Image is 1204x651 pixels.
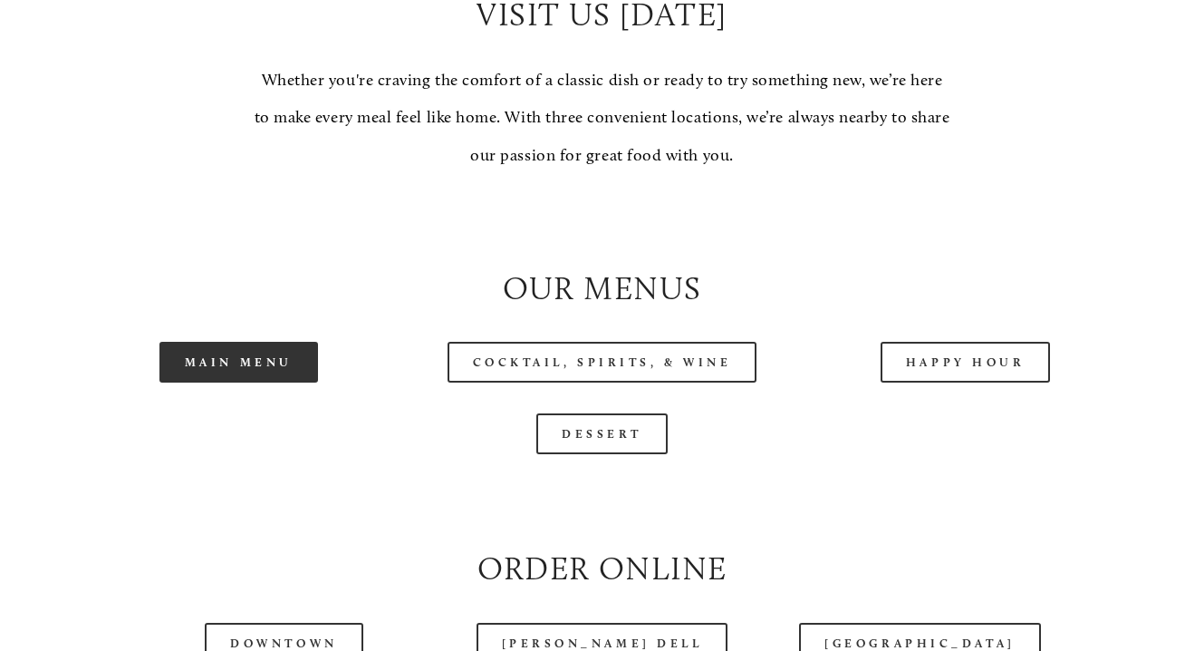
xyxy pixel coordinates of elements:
img: SEOSpace [128,14,145,31]
a: Need help? [27,106,59,137]
a: Main Menu [159,342,318,383]
a: Happy Hour [881,342,1051,383]
img: Rough Water SEO [14,87,258,307]
h2: Our Menus [72,267,1132,311]
h2: Order Online [72,547,1132,591]
p: Plugin is loading... [40,63,233,82]
p: Get ready! [40,45,233,63]
a: Dessert [536,413,668,454]
a: Cocktail, Spirits, & Wine [448,342,757,383]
